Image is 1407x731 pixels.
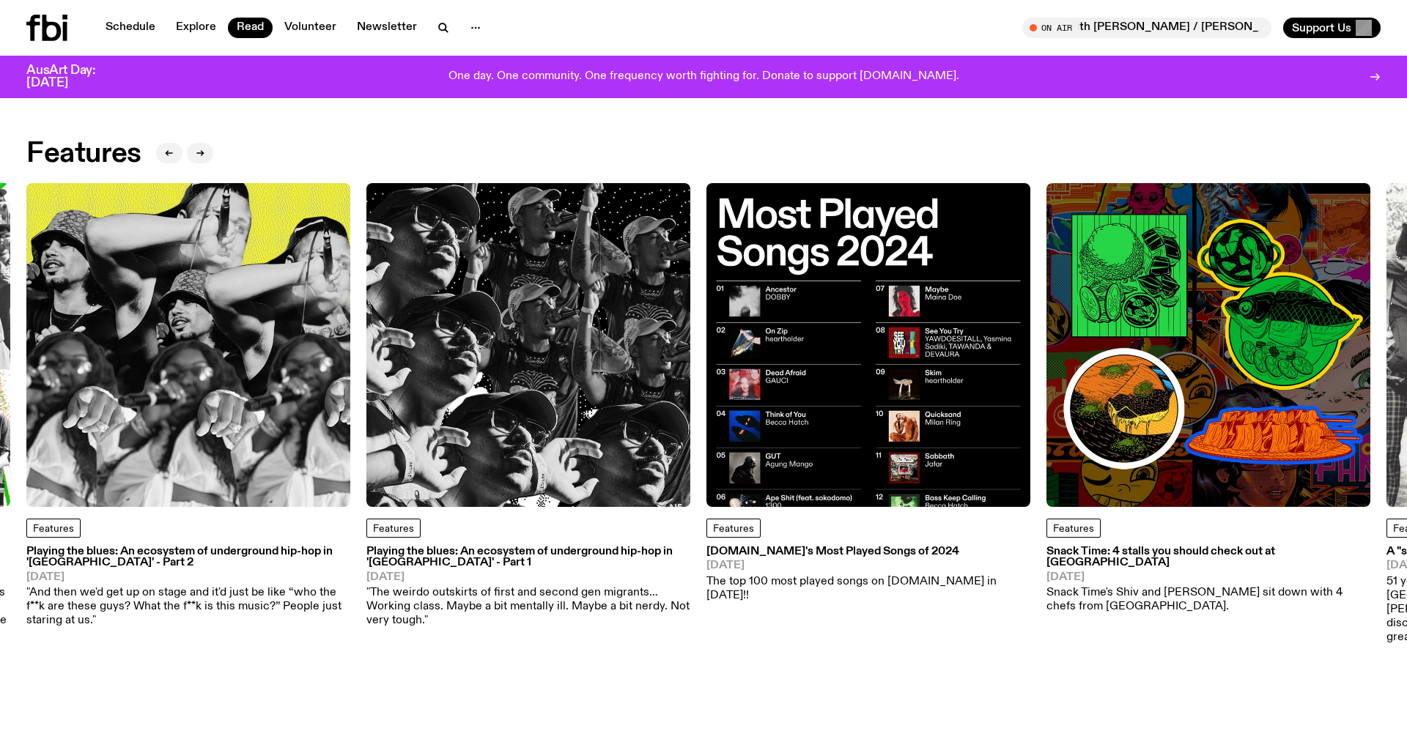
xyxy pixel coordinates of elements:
[26,141,141,167] h2: Features
[33,524,74,534] span: Features
[26,519,81,538] a: Features
[366,546,690,628] a: Playing the blues: An ecosystem of underground hip-hop in '[GEOGRAPHIC_DATA]' - Part 1[DATE]"The ...
[373,524,414,534] span: Features
[1022,18,1271,38] button: On Air[DATE] Arvos with [PERSON_NAME] / [PERSON_NAME] interview with [PERSON_NAME]
[366,586,690,628] p: "The weirdo outskirts of first and second gen migrants…Working class. Maybe a bit mentally ill. M...
[276,18,345,38] a: Volunteer
[366,546,690,568] h3: Playing the blues: An ecosystem of underground hip-hop in '[GEOGRAPHIC_DATA]' - Part 1
[366,572,690,583] span: [DATE]
[228,18,273,38] a: Read
[448,70,959,84] p: One day. One community. One frequency worth fighting for. Donate to support [DOMAIN_NAME].
[1292,21,1351,34] span: Support Us
[706,575,1030,603] p: The top 100 most played songs on [DOMAIN_NAME] in [DATE]!!
[26,546,350,628] a: Playing the blues: An ecosystem of underground hip-hop in '[GEOGRAPHIC_DATA]' - Part 2[DATE]"And ...
[706,560,1030,571] span: [DATE]
[26,572,350,583] span: [DATE]
[706,519,761,538] a: Features
[1046,546,1370,568] h3: Snack Time: 4 stalls you should check out at [GEOGRAPHIC_DATA]
[97,18,164,38] a: Schedule
[26,546,350,568] h3: Playing the blues: An ecosystem of underground hip-hop in '[GEOGRAPHIC_DATA]' - Part 2
[26,64,120,89] h3: AusArt Day: [DATE]
[713,524,754,534] span: Features
[1053,524,1094,534] span: Features
[366,519,421,538] a: Features
[1046,572,1370,583] span: [DATE]
[706,546,1030,603] a: [DOMAIN_NAME]'s Most Played Songs of 2024[DATE]The top 100 most played songs on [DOMAIN_NAME] in ...
[1046,546,1370,614] a: Snack Time: 4 stalls you should check out at [GEOGRAPHIC_DATA][DATE]Snack Time's Shiv and [PERSON...
[26,586,350,628] p: "And then we'd get up on stage and it'd just be like “who the f**k are these guys? What the f**k ...
[167,18,225,38] a: Explore
[1283,18,1381,38] button: Support Us
[1046,519,1101,538] a: Features
[348,18,426,38] a: Newsletter
[706,546,1030,557] h3: [DOMAIN_NAME]'s Most Played Songs of 2024
[1046,586,1370,614] p: Snack Time's Shiv and [PERSON_NAME] sit down with 4 chefs from [GEOGRAPHIC_DATA].
[1046,183,1370,507] img: An art collage showing different foods.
